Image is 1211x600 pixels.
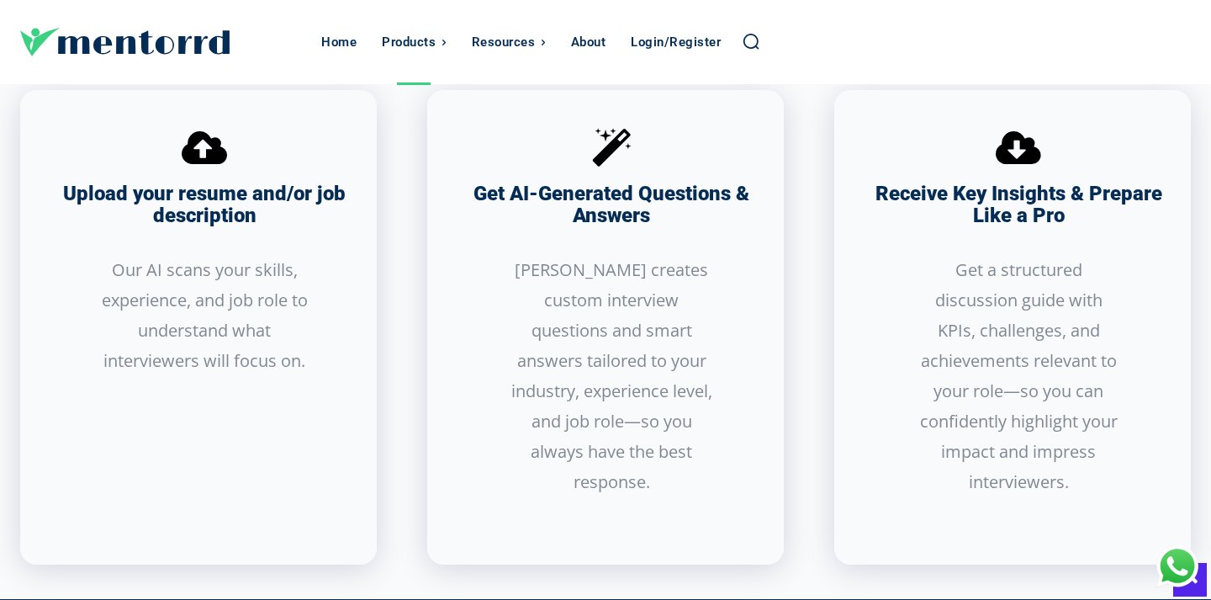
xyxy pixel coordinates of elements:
a: Logo [20,28,313,56]
h3: Receive Key Insights & Prepare Like a Pro [859,183,1178,227]
a: Search [742,32,760,50]
h3: Get AI-Generated Questions & Answers [452,183,771,227]
h3: Upload your resume and/or job description [45,183,364,227]
p: Our AI scans your skills, experience, and job role to understand what interviewers will focus on. [101,255,308,376]
div: Chat with Us [1156,545,1198,587]
p: [PERSON_NAME] creates custom interview questions and smart answers tailored to your industry, exp... [508,255,715,497]
p: Get a structured discussion guide with KPIs, challenges, and achievements relevant to your role—s... [915,255,1122,497]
